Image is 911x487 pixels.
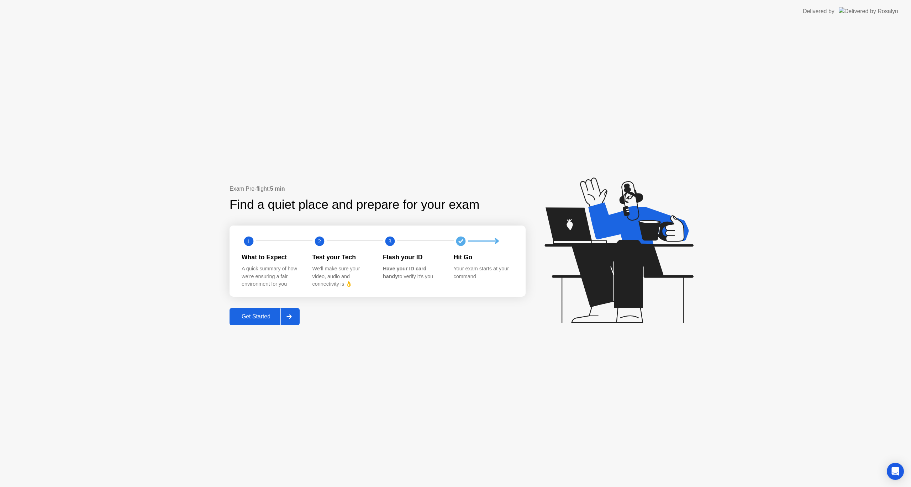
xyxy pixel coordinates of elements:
button: Get Started [230,308,300,325]
div: Hit Go [454,253,513,262]
div: Test your Tech [312,253,372,262]
div: What to Expect [242,253,301,262]
div: Your exam starts at your command [454,265,513,280]
text: 1 [247,238,250,244]
div: Flash your ID [383,253,442,262]
div: Find a quiet place and prepare for your exam [230,195,480,214]
b: 5 min [270,186,285,192]
div: Delivered by [803,7,834,16]
div: Exam Pre-flight: [230,185,526,193]
div: to verify it’s you [383,265,442,280]
div: We’ll make sure your video, audio and connectivity is 👌 [312,265,372,288]
text: 2 [318,238,321,244]
div: A quick summary of how we’re ensuring a fair environment for you [242,265,301,288]
text: 3 [389,238,391,244]
div: Get Started [232,313,280,320]
div: Open Intercom Messenger [887,463,904,480]
img: Delivered by Rosalyn [839,7,898,15]
b: Have your ID card handy [383,266,426,279]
